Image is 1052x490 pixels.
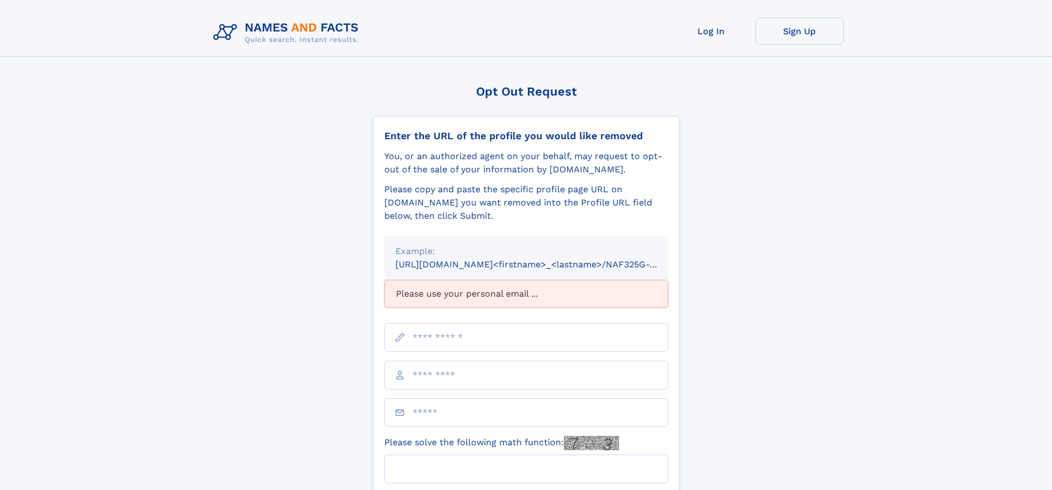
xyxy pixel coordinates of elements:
label: Please solve the following math function: [384,436,619,450]
div: Example: [395,245,657,258]
img: Logo Names and Facts [209,18,368,48]
small: [URL][DOMAIN_NAME]<firstname>_<lastname>/NAF325G-xxxxxxxx [395,259,689,270]
a: Sign Up [755,18,844,45]
div: Opt Out Request [373,85,680,98]
div: Please use your personal email ... [384,280,668,308]
div: You, or an authorized agent on your behalf, may request to opt-out of the sale of your informatio... [384,150,668,176]
div: Enter the URL of the profile you would like removed [384,130,668,142]
div: Please copy and paste the specific profile page URL on [DOMAIN_NAME] you want removed into the Pr... [384,183,668,223]
a: Log In [667,18,755,45]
